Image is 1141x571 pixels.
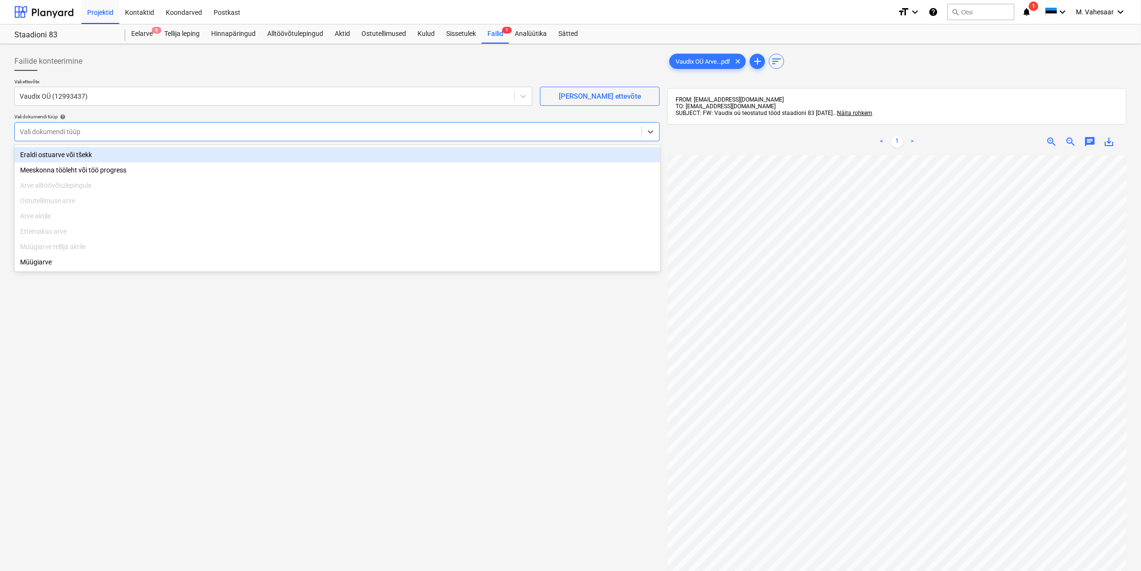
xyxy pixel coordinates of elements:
button: [PERSON_NAME] ettevõte [540,87,660,106]
a: Sissetulek [441,24,482,44]
span: clear [732,56,744,67]
div: Ettemaksu arve [14,224,660,239]
span: TO: [EMAIL_ADDRESS][DOMAIN_NAME] [676,103,776,110]
a: Page 1 is your current page [892,136,903,148]
div: Arve alltöövõtulepingule [14,178,660,193]
span: SUBJECT: FW: Vaudix oü teostatud tööd staadioni 83 [DATE] [676,110,833,116]
a: Tellija leping [158,24,205,44]
span: Failide konteerimine [14,56,82,67]
div: Failid [482,24,509,44]
span: 1 [502,27,512,34]
div: Staadioni 83 [14,30,114,40]
div: Arve aktile [14,208,660,224]
span: FROM: [EMAIL_ADDRESS][DOMAIN_NAME] [676,96,784,103]
span: chat [1085,136,1096,148]
a: Failid1 [482,24,509,44]
div: Eraldi ostuarve või tšekk [14,147,660,162]
a: Kulud [412,24,441,44]
span: save_alt [1104,136,1115,148]
span: Näita rohkem [837,110,872,116]
div: Müügiarve [14,254,660,270]
a: Next page [907,136,918,148]
span: add [752,56,763,67]
div: Eelarve [125,24,158,44]
div: Vaudix OÜ Arve...pdf [669,54,746,69]
a: Previous page [876,136,888,148]
a: Aktid [329,24,356,44]
p: Vali ettevõte [14,79,532,87]
span: help [58,114,66,120]
span: Vaudix OÜ Arve...pdf [670,58,736,65]
a: Hinnapäringud [205,24,261,44]
div: Ostutellimuse arve [14,193,660,208]
a: Analüütika [509,24,553,44]
span: 8 [152,27,161,34]
a: Eelarve8 [125,24,158,44]
div: Meeskonna tööleht või töö progress [14,162,660,178]
a: Sätted [553,24,584,44]
div: [PERSON_NAME] ettevõte [559,90,642,103]
span: zoom_in [1046,136,1058,148]
div: Vali dokumendi tüüp [14,114,660,120]
span: zoom_out [1065,136,1077,148]
div: Müügiarve tellija aktile [14,239,660,254]
a: Alltöövõtulepingud [261,24,329,44]
a: Ostutellimused [356,24,412,44]
span: sort [771,56,782,67]
span: ... [833,110,872,116]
